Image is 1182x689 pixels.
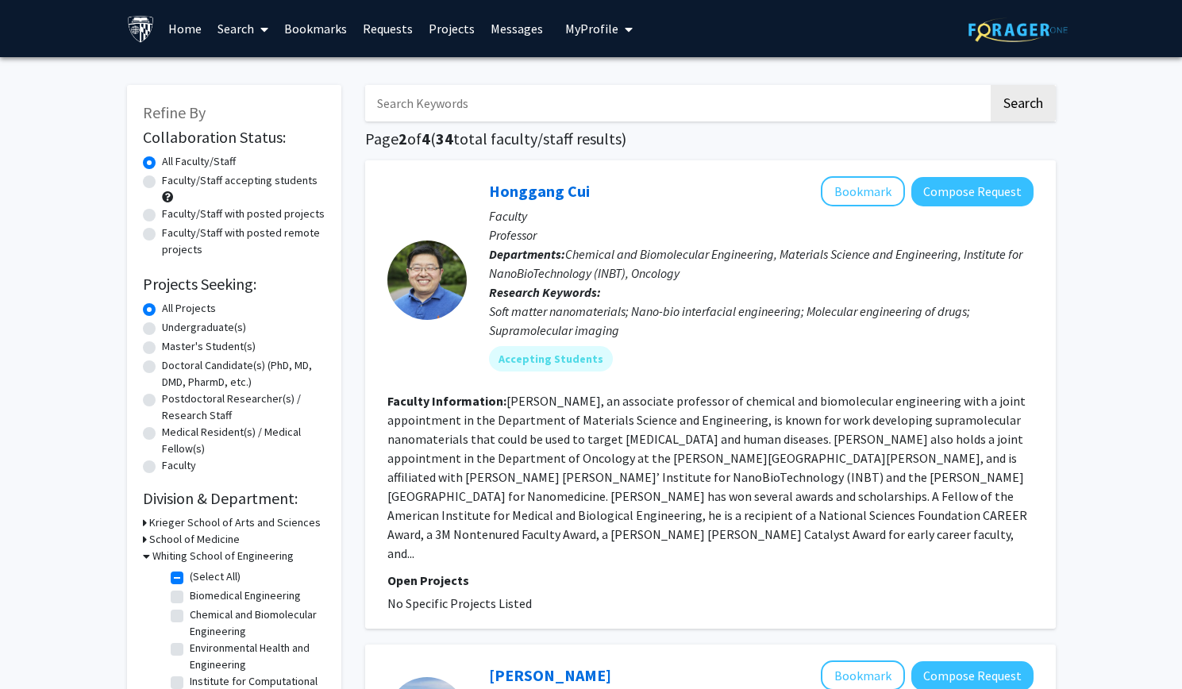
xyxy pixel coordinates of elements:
[162,225,325,258] label: Faculty/Staff with posted remote projects
[489,206,1034,225] p: Faculty
[276,1,355,56] a: Bookmarks
[149,514,321,531] h3: Krieger School of Arts and Sciences
[489,346,613,371] mat-chip: Accepting Students
[387,393,506,409] b: Faculty Information:
[160,1,210,56] a: Home
[162,172,318,189] label: Faculty/Staff accepting students
[162,391,325,424] label: Postdoctoral Researcher(s) / Research Staff
[387,571,1034,590] p: Open Projects
[210,1,276,56] a: Search
[387,393,1027,561] fg-read-more: [PERSON_NAME], an associate professor of chemical and biomolecular engineering with a joint appoi...
[152,548,294,564] h3: Whiting School of Engineering
[12,618,67,677] iframe: Chat
[821,176,905,206] button: Add Honggang Cui to Bookmarks
[190,640,321,673] label: Environmental Health and Engineering
[127,15,155,43] img: Johns Hopkins University Logo
[162,457,196,474] label: Faculty
[398,129,407,148] span: 2
[143,102,206,122] span: Refine By
[489,246,1022,281] span: Chemical and Biomolecular Engineering, Materials Science and Engineering, Institute for NanoBioTe...
[991,85,1056,121] button: Search
[355,1,421,56] a: Requests
[489,284,601,300] b: Research Keywords:
[489,225,1034,244] p: Professor
[190,606,321,640] label: Chemical and Biomolecular Engineering
[489,665,611,685] a: [PERSON_NAME]
[489,302,1034,340] div: Soft matter nanomaterials; Nano-bio interfacial engineering; Molecular engineering of drugs; Supr...
[143,275,325,294] h2: Projects Seeking:
[365,85,988,121] input: Search Keywords
[149,531,240,548] h3: School of Medicine
[162,357,325,391] label: Doctoral Candidate(s) (PhD, MD, DMD, PharmD, etc.)
[143,489,325,508] h2: Division & Department:
[387,595,532,611] span: No Specific Projects Listed
[162,424,325,457] label: Medical Resident(s) / Medical Fellow(s)
[162,300,216,317] label: All Projects
[162,319,246,336] label: Undergraduate(s)
[162,338,256,355] label: Master's Student(s)
[489,246,565,262] b: Departments:
[162,153,236,170] label: All Faculty/Staff
[968,17,1068,42] img: ForagerOne Logo
[190,587,301,604] label: Biomedical Engineering
[190,568,241,585] label: (Select All)
[365,129,1056,148] h1: Page of ( total faculty/staff results)
[483,1,551,56] a: Messages
[422,129,430,148] span: 4
[911,177,1034,206] button: Compose Request to Honggang Cui
[436,129,453,148] span: 34
[489,181,590,201] a: Honggang Cui
[421,1,483,56] a: Projects
[565,21,618,37] span: My Profile
[143,128,325,147] h2: Collaboration Status:
[162,206,325,222] label: Faculty/Staff with posted projects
